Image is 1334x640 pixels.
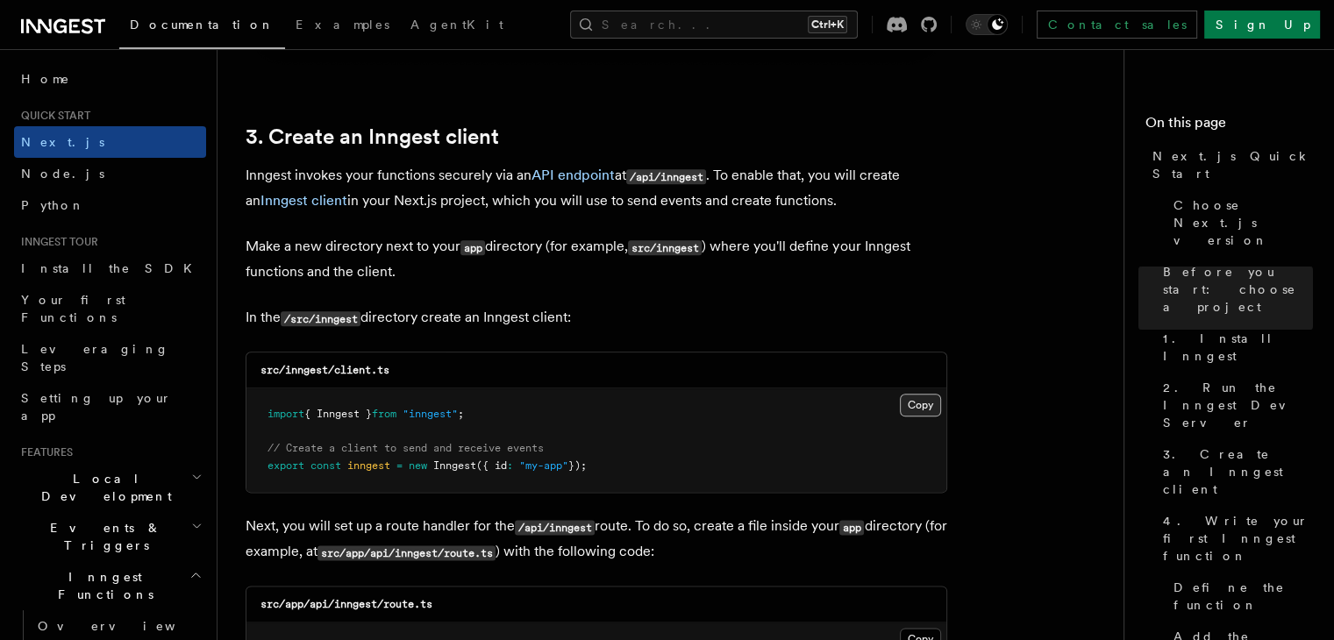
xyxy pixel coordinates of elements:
code: /api/inngest [515,520,595,535]
span: Node.js [21,167,104,181]
span: Events & Triggers [14,519,191,554]
span: 4. Write your first Inngest function [1163,512,1313,565]
span: Choose Next.js version [1173,196,1313,249]
span: = [396,459,403,472]
span: : [507,459,513,472]
a: Next.js [14,126,206,158]
span: Overview [38,619,218,633]
a: Documentation [119,5,285,49]
span: 2. Run the Inngest Dev Server [1163,379,1313,431]
p: Inngest invokes your functions securely via an at . To enable that, you will create an in your Ne... [246,163,947,213]
span: ({ id [476,459,507,472]
a: 3. Create an Inngest client [246,124,499,149]
a: Install the SDK [14,252,206,284]
span: "inngest" [403,408,458,420]
span: Documentation [130,18,275,32]
span: Inngest tour [14,235,98,249]
span: Local Development [14,470,191,505]
span: Python [21,198,85,212]
span: ; [458,408,464,420]
a: 2. Run the Inngest Dev Server [1156,372,1313,438]
a: AgentKit [400,5,514,47]
a: Inngest client [260,192,347,209]
span: Inngest [433,459,476,472]
span: Quick start [14,109,90,123]
button: Copy [900,394,941,416]
code: src/inngest [628,240,702,255]
a: Examples [285,5,400,47]
button: Events & Triggers [14,512,206,561]
code: app [839,520,864,535]
a: Define the function [1166,572,1313,621]
span: }); [568,459,587,472]
a: Setting up your app [14,382,206,431]
a: Home [14,63,206,95]
code: /api/inngest [626,169,706,184]
span: 1. Install Inngest [1163,330,1313,365]
span: Next.js Quick Start [1152,147,1313,182]
span: Before you start: choose a project [1163,263,1313,316]
button: Local Development [14,463,206,512]
span: Features [14,445,73,459]
span: AgentKit [410,18,503,32]
span: Install the SDK [21,261,203,275]
a: Next.js Quick Start [1145,140,1313,189]
span: inngest [347,459,390,472]
span: "my-app" [519,459,568,472]
code: /src/inngest [281,311,360,326]
span: Setting up your app [21,391,172,423]
code: src/inngest/client.ts [260,364,389,376]
span: Inngest Functions [14,568,189,603]
span: Your first Functions [21,293,125,324]
code: src/app/api/inngest/route.ts [260,598,432,610]
a: Contact sales [1037,11,1197,39]
a: Choose Next.js version [1166,189,1313,256]
span: // Create a client to send and receive events [268,442,544,454]
h4: On this page [1145,112,1313,140]
button: Inngest Functions [14,561,206,610]
a: Node.js [14,158,206,189]
button: Toggle dark mode [966,14,1008,35]
kbd: Ctrl+K [808,16,847,33]
span: Leveraging Steps [21,342,169,373]
span: Examples [296,18,389,32]
span: Next.js [21,135,104,149]
span: Define the function [1173,579,1313,614]
a: Sign Up [1204,11,1320,39]
a: Python [14,189,206,221]
code: app [460,240,485,255]
span: new [409,459,427,472]
code: src/app/api/inngest/route.ts [317,545,496,560]
button: Search...Ctrl+K [570,11,858,39]
span: import [268,408,304,420]
span: 3. Create an Inngest client [1163,445,1313,498]
p: In the directory create an Inngest client: [246,305,947,331]
span: { Inngest } [304,408,372,420]
a: 3. Create an Inngest client [1156,438,1313,505]
span: const [310,459,341,472]
span: export [268,459,304,472]
span: from [372,408,396,420]
a: Before you start: choose a project [1156,256,1313,323]
a: 4. Write your first Inngest function [1156,505,1313,572]
p: Make a new directory next to your directory (for example, ) where you'll define your Inngest func... [246,234,947,284]
span: Home [21,70,70,88]
p: Next, you will set up a route handler for the route. To do so, create a file inside your director... [246,514,947,565]
a: Your first Functions [14,284,206,333]
a: Leveraging Steps [14,333,206,382]
a: 1. Install Inngest [1156,323,1313,372]
a: API endpoint [531,167,615,183]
